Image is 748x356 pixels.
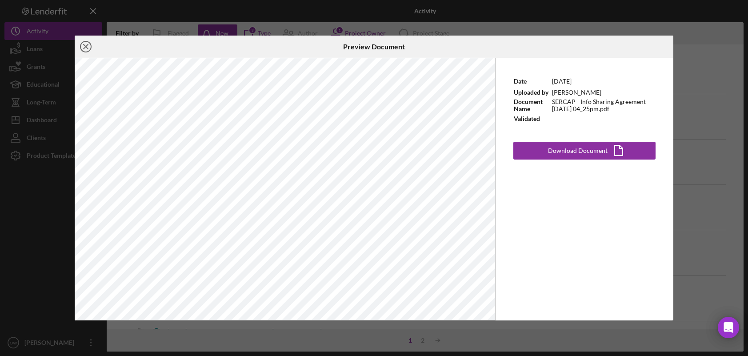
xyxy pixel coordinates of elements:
b: Uploaded by [514,88,548,96]
td: [PERSON_NAME] [552,87,655,98]
b: Validated [514,115,540,122]
td: [DATE] [552,76,655,87]
button: Download Document [513,142,656,160]
b: Date [514,77,527,85]
td: SERCAP - Info Sharing Agreement -- [DATE] 04_25pm.pdf [552,98,655,113]
div: Download Document [548,142,608,160]
div: Open Intercom Messenger [718,317,739,338]
b: Document Name [514,98,543,112]
h6: Preview Document [343,43,405,51]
